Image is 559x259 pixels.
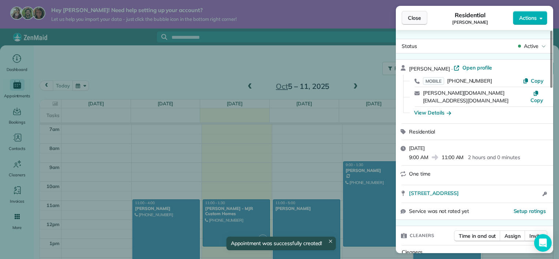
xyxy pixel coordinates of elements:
span: Residential [409,128,435,135]
span: Active [524,42,539,50]
div: Open Intercom Messenger [534,234,552,252]
span: [PHONE_NUMBER] [447,78,492,84]
span: Residential [455,11,486,19]
a: [STREET_ADDRESS] [409,189,540,197]
span: [STREET_ADDRESS] [409,189,459,197]
p: 2 hours and 0 minutes [468,154,520,161]
span: Copy [530,97,543,104]
button: Open access information [540,189,549,198]
a: Open profile [454,64,492,71]
span: [PERSON_NAME] [409,65,450,72]
span: Cleaners [402,249,423,255]
span: Cleaners [410,232,434,239]
span: Copy [531,78,544,84]
span: Assign [504,232,521,240]
button: Time in and out [454,230,500,241]
span: [DATE] [409,145,425,151]
span: Invite [529,232,543,240]
span: Status [402,43,417,49]
button: Setup ratings [514,207,546,215]
button: Assign [500,230,525,241]
span: Setup ratings [514,208,546,214]
span: Actions [519,14,537,22]
button: Copy [523,77,544,85]
span: Open profile [462,64,492,71]
span: 9:00 AM [409,154,428,161]
button: Close [402,11,427,25]
button: View Details [414,109,451,116]
a: [PERSON_NAME][DOMAIN_NAME][EMAIL_ADDRESS][DOMAIN_NAME] [423,90,509,104]
span: 11:00 AM [442,154,464,161]
span: [PERSON_NAME] [452,19,488,25]
button: Copy [530,89,544,104]
span: Close [408,14,421,22]
div: Appointment was successfully created! [226,237,336,250]
span: · [450,66,454,72]
span: Time in and out [459,232,496,240]
button: Invite [525,230,547,241]
span: MOBILE [423,77,444,85]
span: One time [409,170,431,177]
a: MOBILE[PHONE_NUMBER] [423,77,492,85]
span: Service was not rated yet [409,207,469,215]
